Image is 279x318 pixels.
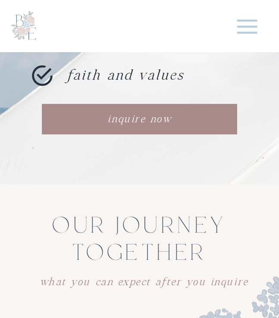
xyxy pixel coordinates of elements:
[27,273,261,288] p: what you can expect after you inquire
[32,214,247,249] p: our journey together
[67,63,193,91] h3: Faith and Values
[66,15,258,42] h3: having a Stress-Free day
[95,110,184,128] a: inquire now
